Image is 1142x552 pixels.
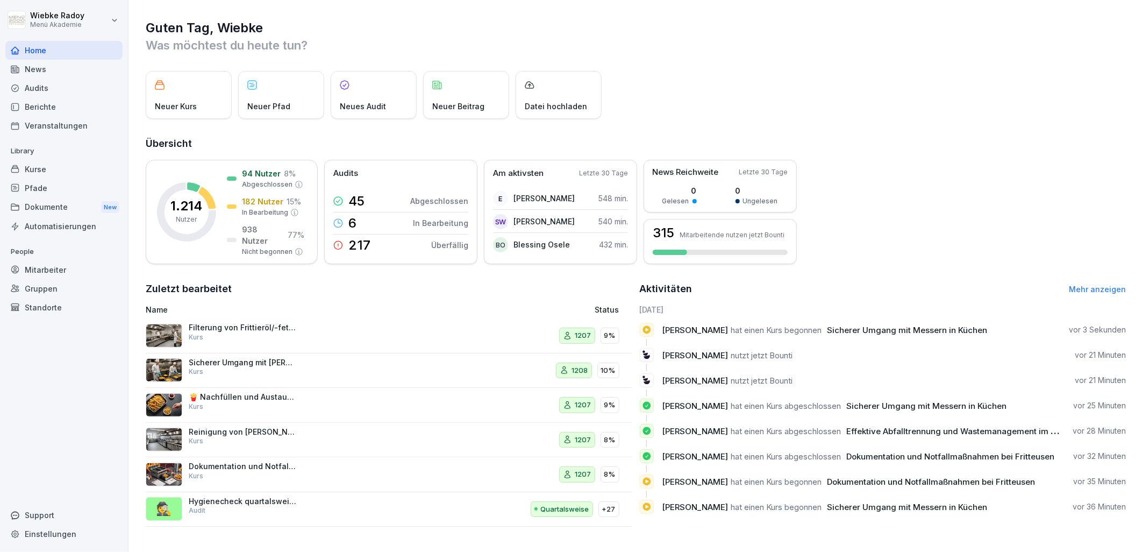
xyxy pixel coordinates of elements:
[662,426,729,436] span: [PERSON_NAME]
[340,101,386,112] p: Neues Audit
[189,436,203,446] p: Kurs
[662,350,729,360] span: [PERSON_NAME]
[731,376,793,386] span: nutzt jetzt Bounti
[1069,285,1126,294] a: Mehr anzeigen
[1073,400,1126,411] p: vor 25 Minuten
[1069,324,1126,335] p: vor 3 Sekunden
[662,477,729,487] span: [PERSON_NAME]
[1075,375,1126,386] p: vor 21 Minuten
[653,227,674,239] h3: 315
[513,193,575,204] p: [PERSON_NAME]
[242,247,292,257] p: Nicht begonnen
[5,525,123,543] a: Einstellungen
[146,324,182,348] img: lnrteyew03wyeg2dvomajll7.png
[1073,426,1126,436] p: vor 28 Minuten
[146,358,182,382] img: oyzz4yrw5r2vs0n5ee8wihvj.png
[146,353,632,388] a: Sicherer Umgang mit [PERSON_NAME]Kurs120810%
[242,196,283,207] p: 182 Nutzer
[146,388,632,423] a: 🍟 Nachfüllen und Austausch des Frittieröl/-fettesKurs12079%
[189,402,203,412] p: Kurs
[189,392,296,402] p: 🍟 Nachfüllen und Austausch des Frittieröl/-fettes
[1075,350,1126,360] p: vor 21 Minuten
[604,400,616,411] p: 9%
[662,376,729,386] span: [PERSON_NAME]
[731,502,822,512] span: hat einen Kurs begonnen
[431,239,468,251] p: Überfällig
[1073,501,1126,512] p: vor 36 Minuten
[146,319,632,353] a: Filterung von Frittieröl/-fett - STANDARD ohne VitoKurs12079%
[5,197,123,217] a: DokumenteNew
[242,224,284,246] p: 938 Nutzer
[5,217,123,236] a: Automatisierungen
[284,168,296,179] p: 8 %
[640,281,693,296] h2: Aktivitäten
[847,451,1055,462] span: Dokumentation und Notfallmaßnahmen bei Fritteusen
[146,304,453,315] p: Name
[101,201,119,214] div: New
[348,195,365,208] p: 45
[176,215,197,224] p: Nutzer
[5,143,123,160] p: Library
[146,19,1126,37] h1: Guten Tag, Wiebke
[432,101,484,112] p: Neuer Beitrag
[30,21,84,29] p: Menü Akademie
[333,167,358,180] p: Audits
[5,116,123,135] div: Veranstaltungen
[189,506,205,515] p: Audit
[493,191,508,206] div: E
[5,79,123,97] a: Audits
[575,400,591,411] p: 1207
[146,423,632,458] a: Reinigung von [PERSON_NAME] und DunstabzugshaubenKurs12078%
[541,504,589,515] p: Quartalsweise
[513,239,570,250] p: Blessing Osele
[30,11,84,20] p: Wiebke Radoy
[572,365,588,376] p: 1208
[743,196,778,206] p: Ungelesen
[575,330,591,341] p: 1207
[189,427,296,437] p: Reinigung von [PERSON_NAME] und Dunstabzugshauben
[827,477,1036,487] span: Dokumentation und Notfallmaßnahmen bei Fritteusen
[604,469,616,480] p: 8%
[146,393,182,417] img: cuv45xaybhkpnu38aw8lcrqq.png
[5,298,123,317] a: Standorte
[5,160,123,179] a: Kurse
[146,457,632,492] a: Dokumentation und Notfallmaßnahmen bei FritteusenKurs12078%
[156,499,172,519] p: 🕵️
[652,166,718,179] p: News Reichweite
[5,506,123,525] div: Support
[146,136,1126,151] h2: Übersicht
[525,101,587,112] p: Datei hochladen
[731,350,793,360] span: nutzt jetzt Bounti
[662,185,697,196] p: 0
[604,330,616,341] p: 9%
[5,243,123,260] p: People
[847,401,1007,411] span: Sicherer Umgang mit Messern in Küchen
[189,471,203,481] p: Kurs
[189,358,296,367] p: Sicherer Umgang mit [PERSON_NAME]
[662,451,729,462] span: [PERSON_NAME]
[5,179,123,197] a: Pfade
[736,185,778,196] p: 0
[604,435,616,445] p: 8%
[5,97,123,116] div: Berichte
[5,197,123,217] div: Dokumente
[146,281,632,296] h2: Zuletzt bearbeitet
[146,428,182,451] img: mfnj94a6vgl4cypi86l5ezmw.png
[5,260,123,279] a: Mitarbeiter
[1073,451,1126,462] p: vor 32 Minuten
[599,239,628,250] p: 432 min.
[242,180,292,189] p: Abgeschlossen
[662,401,729,411] span: [PERSON_NAME]
[731,401,841,411] span: hat einen Kurs abgeschlossen
[189,462,296,471] p: Dokumentation und Notfallmaßnahmen bei Fritteusen
[680,231,784,239] p: Mitarbeitende nutzen jetzt Bounti
[662,325,729,335] span: [PERSON_NAME]
[5,41,123,60] a: Home
[5,279,123,298] a: Gruppen
[662,196,689,206] p: Gelesen
[640,304,1126,315] h6: [DATE]
[731,325,822,335] span: hat einen Kurs begonnen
